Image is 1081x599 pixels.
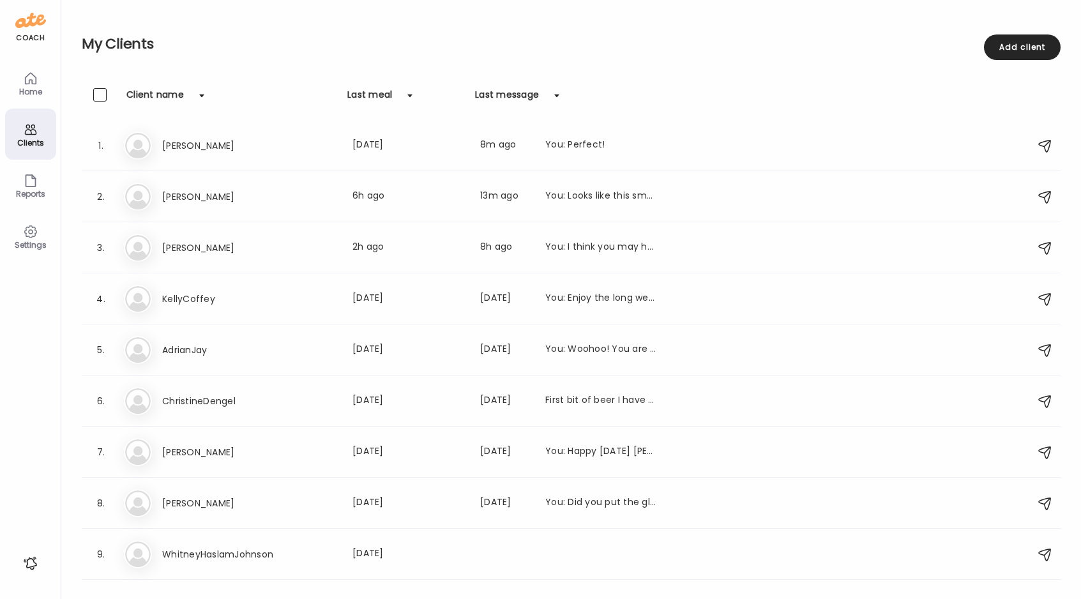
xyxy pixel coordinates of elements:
div: 3. [93,240,109,255]
h3: AdrianJay [162,342,275,358]
div: Last message [475,88,539,109]
div: [DATE] [352,342,465,358]
div: Last meal [347,88,392,109]
div: Settings [8,241,54,249]
img: ate [15,10,46,31]
div: [DATE] [352,547,465,562]
div: First bit of beer I have had in a very long time but the ginger was intriguing and actually was j... [545,393,658,409]
div: 5. [93,342,109,358]
div: 8m ago [480,138,530,153]
h2: My Clients [82,34,1061,54]
div: You: I think you may have forgotten to wear your Whoop last night. There is no data for [DATE]. [545,240,658,255]
div: Reports [8,190,54,198]
h3: ChristineDengel [162,393,275,409]
div: [DATE] [480,291,530,307]
h3: [PERSON_NAME] [162,444,275,460]
div: Clients [8,139,54,147]
div: 6. [93,393,109,409]
div: 1. [93,138,109,153]
div: [DATE] [480,444,530,460]
div: Client name [126,88,184,109]
div: [DATE] [480,496,530,511]
h3: WhitneyHaslamJohnson [162,547,275,562]
h3: [PERSON_NAME] [162,138,275,153]
div: [DATE] [480,393,530,409]
div: [DATE] [352,291,465,307]
div: You: Enjoy the long weekend. Let me know if I can help you plan for success and stay on track. Yo... [545,291,658,307]
div: 8. [93,496,109,511]
div: [DATE] [352,138,465,153]
div: 2h ago [352,240,465,255]
div: You: Looks like this smoothie held you 4 hours! [545,189,658,204]
div: 9. [93,547,109,562]
div: 6h ago [352,189,465,204]
div: 13m ago [480,189,530,204]
div: 8h ago [480,240,530,255]
h3: [PERSON_NAME] [162,189,275,204]
div: 2. [93,189,109,204]
div: 4. [93,291,109,307]
div: Add client [984,34,1061,60]
div: coach [16,33,45,43]
div: You: Happy [DATE] [PERSON_NAME]. I hope you had a great week! Do you have any weekend events or d... [545,444,658,460]
h3: KellyCoffey [162,291,275,307]
div: Home [8,87,54,96]
div: 7. [93,444,109,460]
div: [DATE] [480,342,530,358]
div: [DATE] [352,444,465,460]
div: You: Woohoo! You are back! I was starting to wonder about you!!!! [545,342,658,358]
div: You: Did you put the glucose monitor on? [545,496,658,511]
div: You: Perfect! [545,138,658,153]
h3: [PERSON_NAME] [162,240,275,255]
div: [DATE] [352,393,465,409]
h3: [PERSON_NAME] [162,496,275,511]
div: [DATE] [352,496,465,511]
